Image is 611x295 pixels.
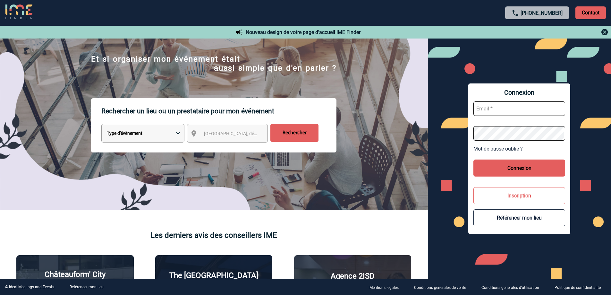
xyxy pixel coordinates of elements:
[555,285,601,290] p: Politique de confidentialité
[70,285,104,289] a: Référencer mon lieu
[512,9,519,17] img: call-24-px.png
[331,272,375,281] p: Agence 2ISD
[473,160,565,177] button: Connexion
[473,89,565,96] span: Connexion
[204,131,293,136] span: [GEOGRAPHIC_DATA], département, région...
[473,146,565,152] a: Mot de passe oublié ?
[169,271,258,280] p: The [GEOGRAPHIC_DATA]
[473,187,565,204] button: Inscription
[414,285,466,290] p: Conditions générales de vente
[476,284,549,290] a: Conditions générales d'utilisation
[521,10,563,16] a: [PHONE_NUMBER]
[369,285,399,290] p: Mentions légales
[473,101,565,116] input: Email *
[364,284,409,290] a: Mentions légales
[5,285,54,289] div: © Ideal Meetings and Events
[549,284,611,290] a: Politique de confidentialité
[473,209,565,226] button: Référencer mon lieu
[409,284,476,290] a: Conditions générales de vente
[270,124,318,142] input: Rechercher
[575,6,606,19] p: Contact
[21,270,128,288] p: Châteauform' City [GEOGRAPHIC_DATA]
[481,285,539,290] p: Conditions générales d'utilisation
[101,98,336,124] p: Rechercher un lieu ou un prestataire pour mon événement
